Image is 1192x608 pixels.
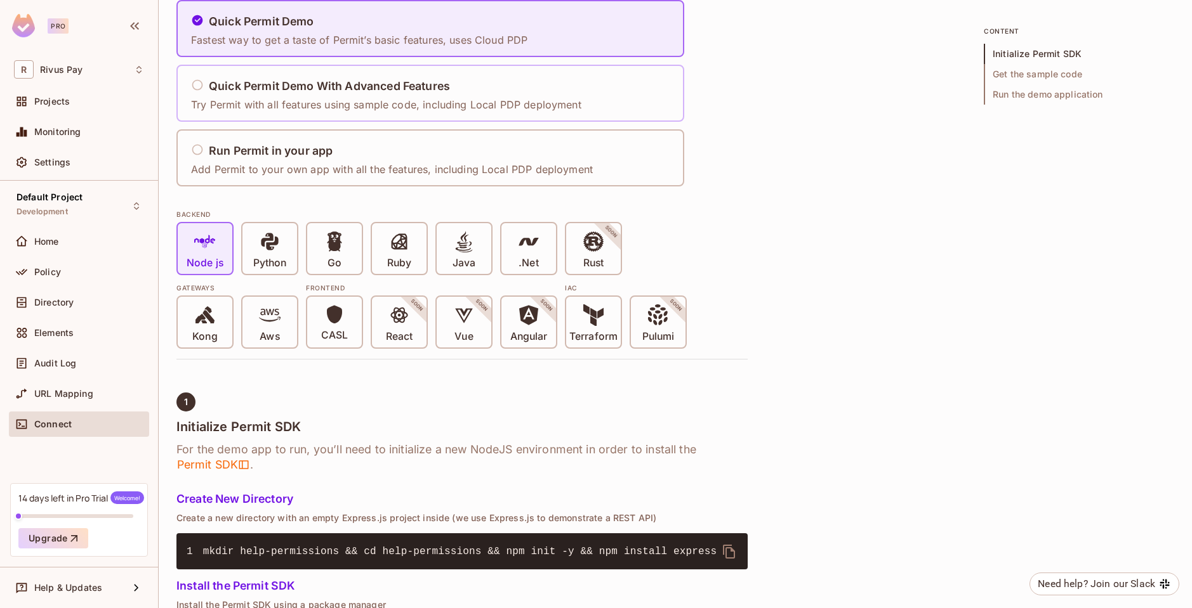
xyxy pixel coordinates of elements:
[583,257,604,269] p: Rust
[714,536,745,567] button: delete
[328,257,341,269] p: Go
[34,236,59,247] span: Home
[191,33,527,47] p: Fastest way to get a taste of Permit’s basic features, uses Cloud PDP
[510,330,548,343] p: Angular
[12,14,35,37] img: SReyMgAAAABJRU5ErkJggg==
[34,389,93,399] span: URL Mapping
[40,65,83,75] span: Workspace: Rivus Pay
[191,162,593,176] p: Add Permit to your own app with all the features, including Local PDP deployment
[18,491,144,504] div: 14 days left in Pro Trial
[34,583,102,593] span: Help & Updates
[176,457,250,472] span: Permit SDK
[457,281,507,330] span: SOON
[34,419,72,429] span: Connect
[34,127,81,137] span: Monitoring
[14,60,34,79] span: R
[48,18,69,34] div: Pro
[453,257,475,269] p: Java
[17,192,83,202] span: Default Project
[34,297,74,307] span: Directory
[519,257,538,269] p: .Net
[176,419,748,434] h4: Initialize Permit SDK
[1038,576,1155,592] div: Need help? Join our Slack
[984,84,1174,105] span: Run the demo application
[565,283,687,293] div: IAC
[18,528,88,548] button: Upgrade
[209,145,333,157] h5: Run Permit in your app
[34,358,76,368] span: Audit Log
[984,26,1174,36] p: content
[386,330,413,343] p: React
[184,397,188,407] span: 1
[260,330,279,343] p: Aws
[34,267,61,277] span: Policy
[569,330,618,343] p: Terraform
[651,281,701,330] span: SOON
[176,579,748,592] h5: Install the Permit SDK
[176,283,298,293] div: Gateways
[392,281,442,330] span: SOON
[34,328,74,338] span: Elements
[34,157,70,167] span: Settings
[176,513,748,523] p: Create a new directory with an empty Express.js project inside (we use Express.js to demonstrate ...
[176,209,748,219] div: BACKEND
[586,207,636,257] span: SOON
[253,257,286,269] p: Python
[203,546,717,557] span: mkdir help-permissions && cd help-permissions && npm init -y && npm install express
[984,44,1174,64] span: Initialize Permit SDK
[17,207,68,217] span: Development
[209,80,450,93] h5: Quick Permit Demo With Advanced Features
[642,330,674,343] p: Pulumi
[191,98,581,112] p: Try Permit with all features using sample code, including Local PDP deployment
[187,544,203,559] span: 1
[176,493,748,505] h5: Create New Directory
[110,491,144,504] span: Welcome!
[984,64,1174,84] span: Get the sample code
[209,15,314,28] h5: Quick Permit Demo
[34,96,70,107] span: Projects
[522,281,571,330] span: SOON
[192,330,217,343] p: Kong
[176,442,748,472] h6: For the demo app to run, you’ll need to initialize a new NodeJS environment in order to install t...
[387,257,411,269] p: Ruby
[321,329,348,342] p: CASL
[306,283,557,293] div: Frontend
[454,330,473,343] p: Vue
[187,257,223,269] p: Node js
